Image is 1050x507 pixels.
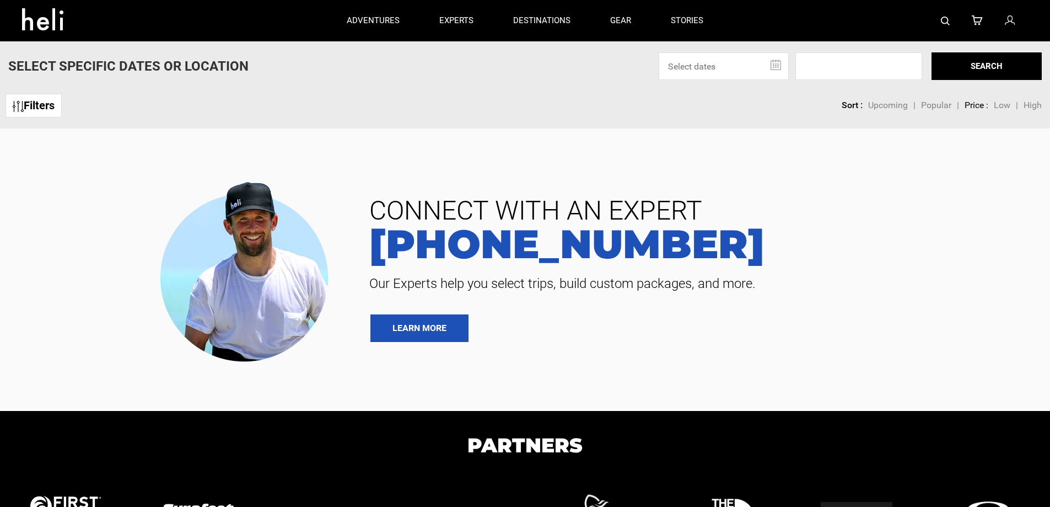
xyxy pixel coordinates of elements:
li: Sort : [842,99,863,112]
span: Upcoming [868,100,908,110]
span: High [1024,100,1042,110]
li: Price : [965,99,988,112]
span: Our Experts help you select trips, build custom packages, and more. [361,275,1033,292]
li: | [913,99,916,112]
img: btn-icon.svg [13,101,24,112]
li: | [1016,99,1018,112]
p: Select Specific Dates Or Location [8,57,249,76]
input: Select dates [659,52,789,80]
p: adventures [347,15,400,26]
img: search-bar-icon.svg [941,17,950,25]
li: | [957,99,959,112]
button: SEARCH [931,52,1042,80]
a: [PHONE_NUMBER] [361,224,1033,264]
p: destinations [513,15,570,26]
a: LEARN MORE [370,314,469,342]
span: CONNECT WITH AN EXPERT [361,198,1033,224]
span: Low [994,100,1010,110]
img: contact our team [152,173,344,367]
span: Popular [921,100,951,110]
p: experts [439,15,473,26]
a: Filters [6,94,62,118]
